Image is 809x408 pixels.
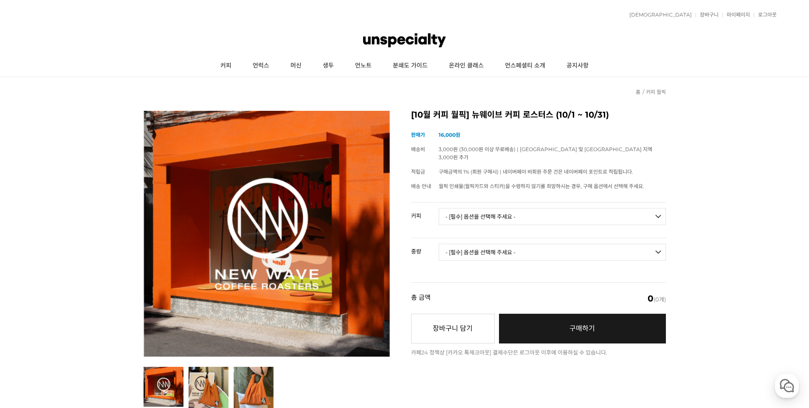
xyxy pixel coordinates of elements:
[242,55,280,76] a: 언럭스
[280,55,312,76] a: 머신
[439,132,460,138] strong: 16,000원
[754,12,777,17] a: 로그아웃
[439,169,633,175] span: 구매금액의 1% (회원 구매시) | 네이버페이 비회원 주문 건은 네이버페이 포인트로 적립됩니다.
[438,55,494,76] a: 온라인 클래스
[499,314,666,343] a: 구매하기
[344,55,382,76] a: 언노트
[411,238,439,258] th: 중량
[382,55,438,76] a: 분쇄도 가이드
[411,183,431,189] span: 배송 안내
[411,314,495,343] button: 장바구니 담기
[411,132,425,138] span: 판매가
[411,350,666,355] div: 카페24 정책상 [카카오 톡체크아웃] 결제수단은 로그아웃 이후에 이용하실 수 있습니다.
[411,146,425,152] span: 배송비
[363,28,445,53] img: 언스페셜티 몰
[312,55,344,76] a: 생두
[411,169,425,175] span: 적립금
[625,12,692,17] a: [DEMOGRAPHIC_DATA]
[411,294,431,303] strong: 총 금액
[439,146,652,160] span: 3,000원 (30,000원 이상 무료배송) | [GEOGRAPHIC_DATA] 및 [GEOGRAPHIC_DATA] 지역 3,000원 추가
[494,55,556,76] a: 언스페셜티 소개
[569,324,595,332] span: 구매하기
[411,111,666,119] h2: [10월 커피 월픽] 뉴웨이브 커피 로스터스 (10/1 ~ 10/31)
[144,111,390,357] img: [10월 커피 월픽] 뉴웨이브 커피 로스터스 (10/1 ~ 10/31)
[556,55,599,76] a: 공지사항
[411,203,439,222] th: 커피
[646,89,666,95] a: 커피 월픽
[636,89,640,95] a: 홈
[648,293,654,304] em: 0
[648,294,666,303] span: (0개)
[722,12,750,17] a: 마이페이지
[696,12,719,17] a: 장바구니
[210,55,242,76] a: 커피
[439,183,644,189] span: 월픽 인쇄물(월픽카드와 스티커)을 수령하지 않기를 희망하시는 경우, 구매 옵션에서 선택해 주세요.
